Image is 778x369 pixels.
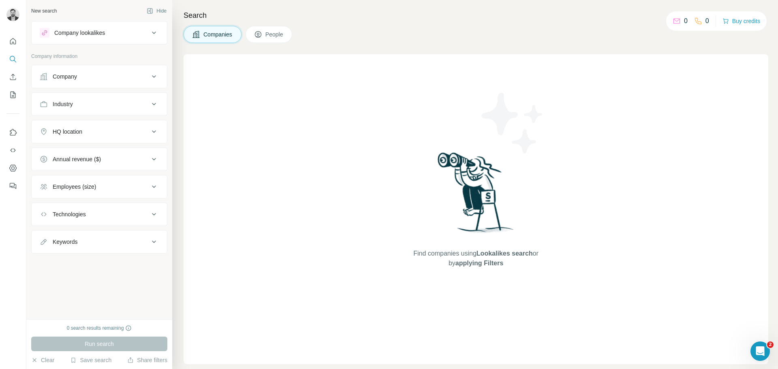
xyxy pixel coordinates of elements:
div: Annual revenue ($) [53,155,101,163]
div: Employees (size) [53,183,96,191]
div: Company lookalikes [54,29,105,37]
button: Buy credits [722,15,760,27]
p: 0 [705,16,709,26]
p: Company information [31,53,167,60]
div: New search [31,7,57,15]
button: My lists [6,87,19,102]
h4: Search [184,10,768,21]
button: Use Surfe API [6,143,19,158]
button: Search [6,52,19,66]
button: Save search [70,356,111,364]
button: Share filters [127,356,167,364]
button: Employees (size) [32,177,167,196]
span: People [265,30,284,38]
button: Enrich CSV [6,70,19,84]
button: Dashboard [6,161,19,175]
button: Feedback [6,179,19,193]
p: 0 [684,16,688,26]
button: Company [32,67,167,86]
div: HQ location [53,128,82,136]
span: Find companies using or by [411,249,541,268]
div: Technologies [53,210,86,218]
button: HQ location [32,122,167,141]
button: Use Surfe on LinkedIn [6,125,19,140]
button: Keywords [32,232,167,252]
div: Company [53,73,77,81]
iframe: Intercom live chat [750,341,770,361]
span: Lookalikes search [477,250,533,257]
button: Technologies [32,205,167,224]
span: applying Filters [455,260,503,267]
div: Industry [53,100,73,108]
button: Quick start [6,34,19,49]
div: Keywords [53,238,77,246]
span: Companies [203,30,233,38]
button: Industry [32,94,167,114]
div: 0 search results remaining [67,324,132,332]
button: Annual revenue ($) [32,149,167,169]
img: Surfe Illustration - Stars [476,87,549,160]
span: 2 [767,341,774,348]
button: Clear [31,356,54,364]
button: Company lookalikes [32,23,167,43]
img: Avatar [6,8,19,21]
img: Surfe Illustration - Woman searching with binoculars [434,150,518,241]
button: Hide [141,5,172,17]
